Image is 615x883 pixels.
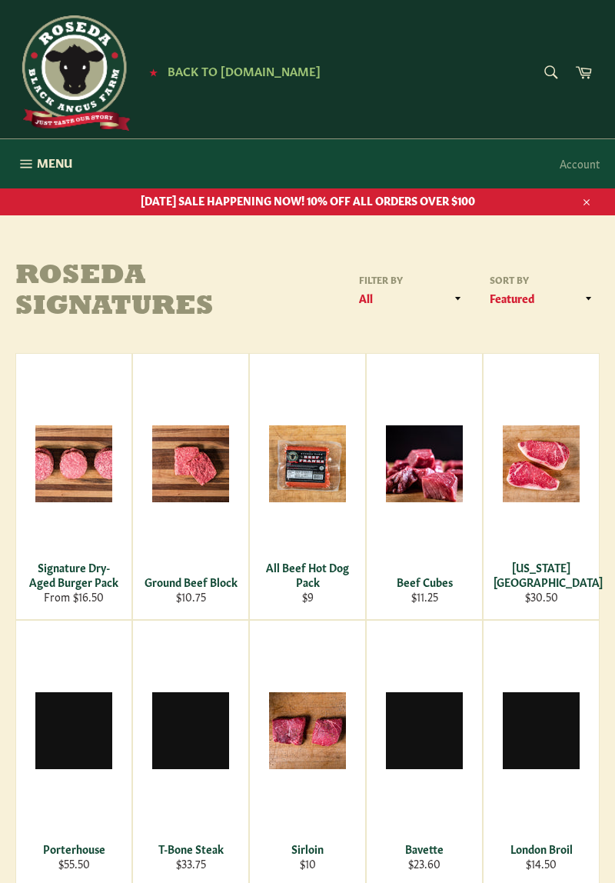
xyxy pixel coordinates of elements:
img: Signature Dry-Aged Burger Pack [35,425,112,502]
span: Menu [37,155,72,171]
img: Roseda Beef [15,15,131,131]
div: [US_STATE][GEOGRAPHIC_DATA] [494,560,590,590]
div: Beef Cubes [377,575,473,589]
span: Back to [DOMAIN_NAME] [168,62,321,78]
div: $55.50 [26,856,122,871]
img: Sirloin [269,692,346,769]
img: Ground Beef Block [152,425,229,502]
h1: Roseda Signatures [15,262,307,322]
div: Sirloin [260,841,356,856]
div: $10.75 [143,589,239,604]
div: $23.60 [377,856,473,871]
a: Signature Dry-Aged Burger Pack Signature Dry-Aged Burger Pack From $16.50 [15,353,132,620]
div: $10 [260,856,356,871]
div: T-Bone Steak [143,841,239,856]
div: Porterhouse [26,841,122,856]
div: Signature Dry-Aged Burger Pack [26,560,122,590]
div: $14.50 [494,856,590,871]
label: Filter by [354,273,469,286]
div: $9 [260,589,356,604]
label: Sort by [484,273,600,286]
img: Beef Cubes [386,425,463,502]
span: ★ [149,65,158,78]
div: $11.25 [377,589,473,604]
a: Account [552,141,607,186]
a: All Beef Hot Dog Pack All Beef Hot Dog Pack $9 [249,353,366,620]
a: Beef Cubes Beef Cubes $11.25 [366,353,483,620]
div: From $16.50 [26,589,122,604]
a: New York Strip [US_STATE][GEOGRAPHIC_DATA] $30.50 [483,353,600,620]
div: Bavette [377,841,473,856]
div: London Broil [494,841,590,856]
div: Ground Beef Block [143,575,239,589]
div: $33.75 [143,856,239,871]
div: $30.50 [494,589,590,604]
a: ★ Back to [DOMAIN_NAME] [141,65,321,78]
div: All Beef Hot Dog Pack [260,560,356,590]
img: New York Strip [503,425,580,502]
a: Ground Beef Block Ground Beef Block $10.75 [132,353,249,620]
img: All Beef Hot Dog Pack [269,425,346,502]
